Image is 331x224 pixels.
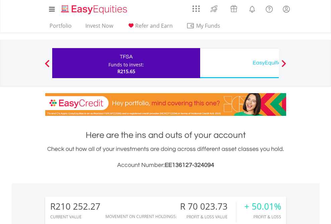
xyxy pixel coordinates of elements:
[45,93,286,116] img: EasyCredit Promotion Banner
[50,202,100,211] div: R210 252.27
[135,22,173,29] span: Refer and Earn
[244,202,281,211] div: + 50.01%
[105,214,177,219] div: Movement on Current Holdings:
[180,215,236,219] div: Profit & Loss Value
[40,63,54,70] button: Previous
[244,215,281,219] div: Profit & Loss
[209,3,220,14] img: thrive-v2.svg
[45,161,286,170] h3: Account Number:
[45,129,286,141] h1: Here are the ins and outs of your account
[186,21,230,30] span: My Funds
[124,22,175,33] a: Refer and Earn
[56,52,196,61] div: TFSA
[83,22,116,33] a: Invest Now
[180,202,236,211] div: R 70 023.73
[261,2,278,15] a: FAQ's and Support
[244,2,261,15] a: Notifications
[45,145,286,170] div: Check out how all of your investments are doing across different asset classes you hold.
[188,2,204,12] a: AppsGrid
[60,4,130,15] img: EasyEquities_Logo.png
[228,3,239,14] img: vouchers-v2.svg
[50,215,100,219] div: CURRENT VALUE
[278,2,295,16] a: My Profile
[165,162,214,168] span: EE136127-324094
[192,5,200,12] img: grid-menu-icon.svg
[224,2,244,14] a: Vouchers
[117,68,135,74] span: R215.65
[277,63,291,70] button: Next
[108,61,144,68] div: Funds to invest:
[47,22,74,33] a: Portfolio
[59,2,130,15] a: Home page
